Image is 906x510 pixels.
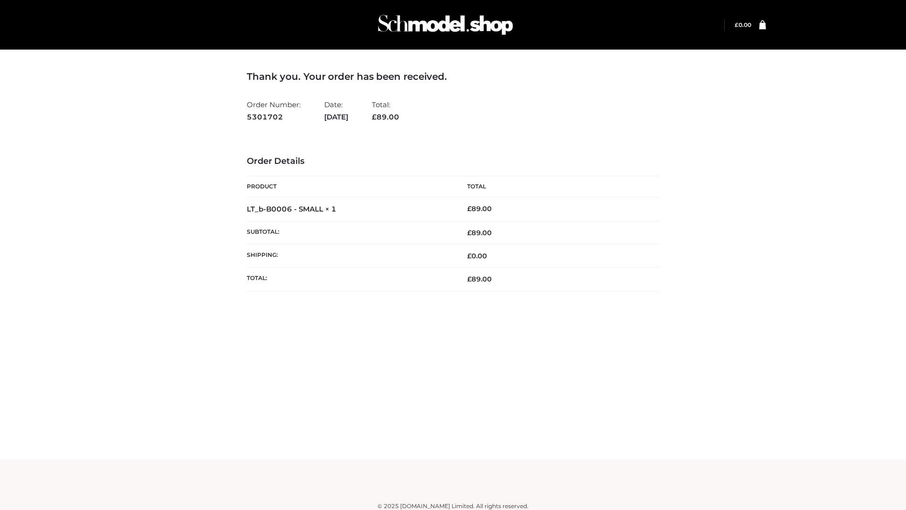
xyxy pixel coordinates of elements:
strong: 5301702 [247,111,301,123]
th: Total: [247,268,453,291]
th: Total [453,176,659,197]
strong: [DATE] [324,111,348,123]
bdi: 0.00 [467,252,487,260]
span: £ [467,252,471,260]
span: 89.00 [467,275,492,283]
img: Schmodel Admin 964 [375,6,516,43]
span: £ [467,204,471,213]
a: LT_b-B0006 - SMALL [247,204,323,213]
li: Date: [324,96,348,125]
span: £ [372,112,377,121]
strong: × 1 [325,204,336,213]
span: £ [735,21,738,28]
th: Product [247,176,453,197]
span: £ [467,229,471,237]
h3: Order Details [247,156,659,167]
li: Total: [372,96,399,125]
h3: Thank you. Your order has been received. [247,71,659,82]
span: £ [467,275,471,283]
span: 89.00 [372,112,399,121]
th: Subtotal: [247,221,453,244]
bdi: 0.00 [735,21,751,28]
th: Shipping: [247,245,453,268]
li: Order Number: [247,96,301,125]
bdi: 89.00 [467,204,492,213]
a: £0.00 [735,21,751,28]
span: 89.00 [467,229,492,237]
